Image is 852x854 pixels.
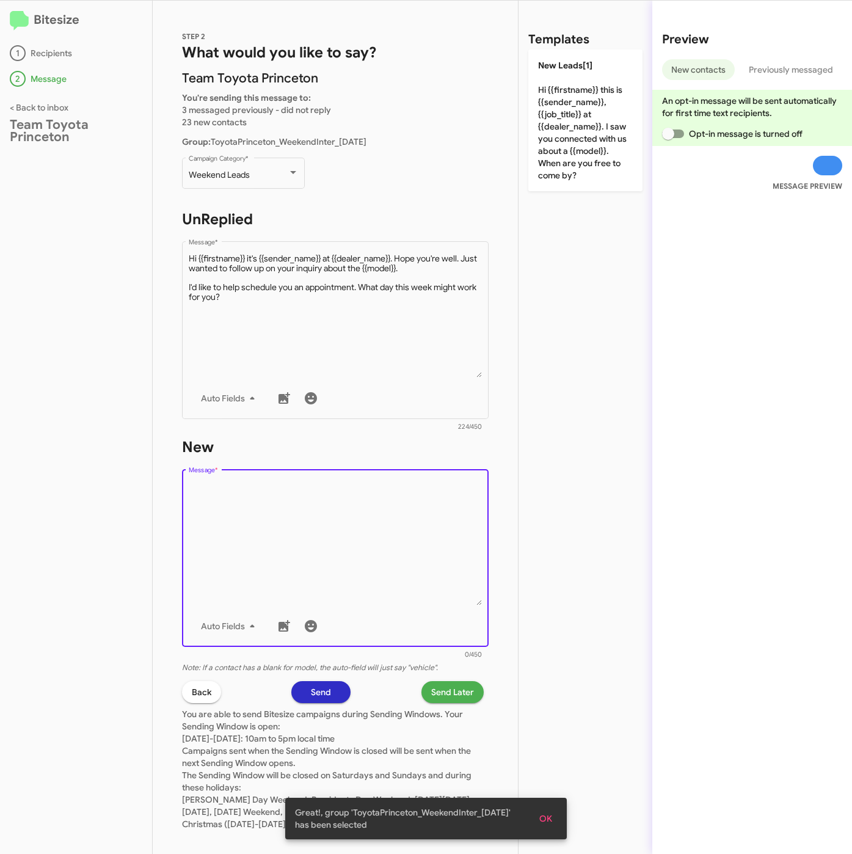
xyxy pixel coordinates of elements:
p: An opt-in message will be sent automatically for first time text recipients. [662,95,842,119]
h1: New [182,437,489,457]
div: Team Toyota Princeton [10,119,142,143]
span: 23 new contacts [182,117,247,128]
button: Auto Fields [191,387,269,409]
button: Send Later [421,681,484,703]
span: You are able to send Bitesize campaigns during Sending Windows. Your Sending Window is open: [DAT... [182,709,484,830]
mat-hint: 224/450 [458,423,482,431]
h2: Bitesize [10,10,142,31]
span: Great!, group 'ToyotaPrinceton_WeekendInter_[DATE]' has been selected [295,806,524,831]
b: You're sending this message to: [182,92,311,103]
button: New contacts [662,59,735,80]
span: Back [192,681,211,703]
span: Auto Fields [201,387,260,409]
b: Group: [182,136,211,147]
span: 3 messaged previously - did not reply [182,104,331,115]
span: OK [539,808,552,830]
small: MESSAGE PREVIEW [773,180,842,192]
span: Auto Fields [201,615,260,637]
h1: What would you like to say? [182,43,489,62]
span: Send [311,681,331,703]
button: Send [291,681,351,703]
p: Team Toyota Princeton [182,72,489,84]
h2: Preview [662,30,842,49]
span: New contacts [671,59,726,80]
h2: Templates [528,30,589,49]
p: Hi {{firstname}} this is {{sender_name}}, {{job_title}} at {{dealer_name}}. I saw you connected w... [528,49,643,191]
span: STEP 2 [182,32,205,41]
img: logo-minimal.svg [10,11,29,31]
a: < Back to inbox [10,102,68,113]
mat-hint: 0/450 [465,651,482,659]
div: 2 [10,71,26,87]
span: Weekend Leads [189,169,250,180]
span: Send Later [431,681,474,703]
span: New Leads[1] [538,60,592,71]
div: Recipients [10,45,142,61]
div: Message [10,71,142,87]
h1: UnReplied [182,210,489,229]
button: Back [182,681,221,703]
button: Previously messaged [740,59,842,80]
button: OK [530,808,562,830]
span: ToyotaPrinceton_WeekendInter_[DATE] [182,136,366,147]
span: Opt-in message is turned off [689,126,803,141]
i: Note: If a contact has a blank for model, the auto-field will just say "vehicle". [182,663,438,673]
button: Auto Fields [191,615,269,637]
span: Previously messaged [749,59,833,80]
div: 1 [10,45,26,61]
